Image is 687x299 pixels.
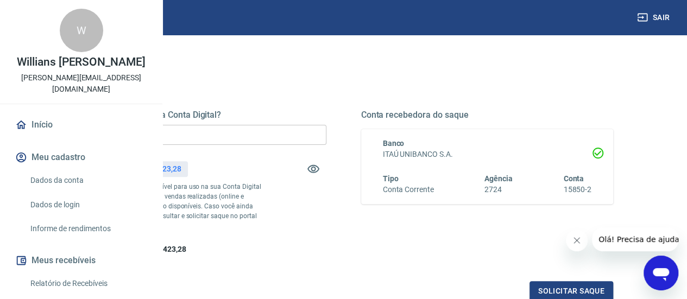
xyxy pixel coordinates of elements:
iframe: Mensagem da empresa [592,227,678,251]
h6: Conta Corrente [383,184,434,195]
h6: 2724 [484,184,513,195]
a: Início [13,113,149,137]
span: Tipo [383,174,399,183]
h6: 15850-2 [563,184,591,195]
p: Willians [PERSON_NAME] [17,56,146,68]
div: W [60,9,103,52]
span: Banco [383,139,405,148]
h5: Conta recebedora do saque [361,110,614,120]
p: [PERSON_NAME][EMAIL_ADDRESS][DOMAIN_NAME] [9,72,154,95]
h6: ITAÚ UNIBANCO S.A. [383,149,592,160]
button: Sair [635,8,674,28]
a: Dados da conta [26,169,149,192]
iframe: Fechar mensagem [566,230,588,251]
p: *Corresponde ao saldo disponível para uso na sua Conta Digital Vindi. Incluindo os valores das ve... [74,182,263,231]
a: Relatório de Recebíveis [26,272,149,295]
button: Meu cadastro [13,145,149,169]
span: Agência [484,174,513,183]
span: Conta [563,174,584,183]
button: Meus recebíveis [13,249,149,272]
h5: Quanto deseja sacar da Conta Digital? [74,110,326,120]
a: Dados de login [26,194,149,216]
span: R$ 541.423,28 [137,245,186,253]
p: R$ 541.423,28 [132,163,181,175]
iframe: Botão para abrir a janela de mensagens [644,256,678,290]
span: Olá! Precisa de ajuda? [7,8,91,16]
a: Informe de rendimentos [26,218,149,240]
